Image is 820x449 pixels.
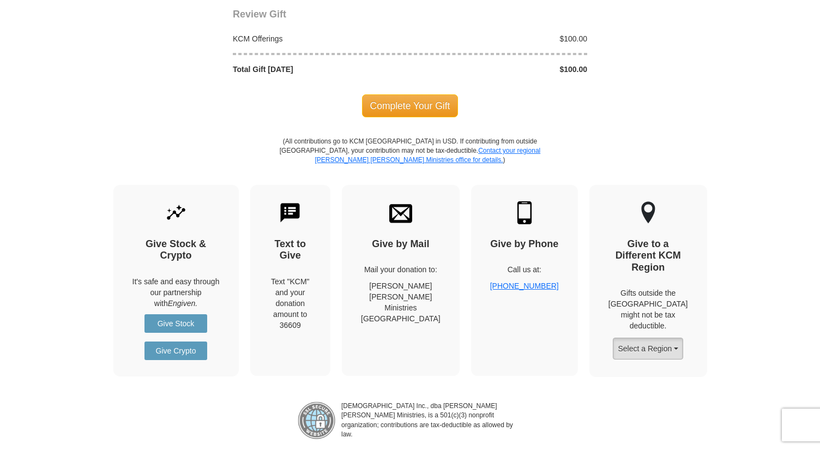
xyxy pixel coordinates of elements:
[336,402,522,440] p: [DEMOGRAPHIC_DATA] Inc., dba [PERSON_NAME] [PERSON_NAME] Ministries, is a 501(c)(3) nonprofit org...
[165,201,188,224] img: give-by-stock.svg
[410,64,593,75] div: $100.00
[144,342,207,360] a: Give Crypto
[410,33,593,44] div: $100.00
[490,282,559,290] a: [PHONE_NUMBER]
[389,201,412,224] img: envelope.svg
[362,94,459,117] span: Complete Your Gift
[298,402,336,440] img: refund-policy
[490,238,559,250] h4: Give by Phone
[361,238,441,250] h4: Give by Mail
[132,238,220,262] h4: Give Stock & Crypto
[513,201,536,224] img: mobile.svg
[490,264,559,275] p: Call us at:
[227,33,411,44] div: KCM Offerings
[613,338,683,360] button: Select a Region
[168,299,197,308] i: Engiven.
[233,9,286,20] span: Review Gift
[608,288,688,331] p: Gifts outside the [GEOGRAPHIC_DATA] might not be tax deductible.
[269,238,312,262] h4: Text to Give
[269,276,312,331] div: Text "KCM" and your donation amount to 36609
[608,238,688,274] h4: Give to a Different KCM Region
[144,314,207,333] a: Give Stock
[361,264,441,275] p: Mail your donation to:
[132,276,220,309] p: It's safe and easy through our partnership with
[641,201,656,224] img: other-region
[361,280,441,324] p: [PERSON_NAME] [PERSON_NAME] Ministries [GEOGRAPHIC_DATA]
[227,64,411,75] div: Total Gift [DATE]
[279,201,302,224] img: text-to-give.svg
[279,137,541,184] p: (All contributions go to KCM [GEOGRAPHIC_DATA] in USD. If contributing from outside [GEOGRAPHIC_D...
